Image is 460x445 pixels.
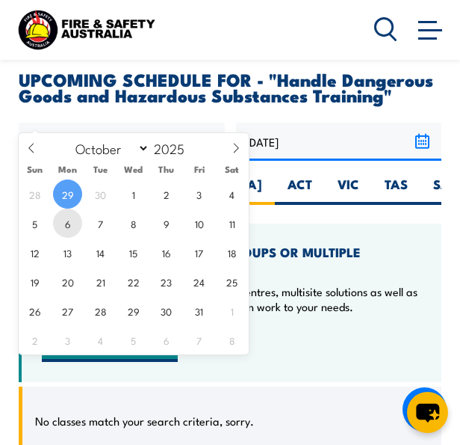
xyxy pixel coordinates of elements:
span: September 29, 2025 [53,179,82,209]
span: Mon [52,165,84,174]
span: October 5, 2025 [20,209,49,238]
span: October 15, 2025 [119,238,148,267]
span: October 14, 2025 [86,238,115,267]
span: October 7, 2025 [86,209,115,238]
span: October 13, 2025 [53,238,82,267]
button: chat-button [407,392,448,433]
span: Wed [117,165,150,174]
select: Month [69,138,150,158]
span: October 11, 2025 [217,209,246,238]
span: October 4, 2025 [217,179,246,209]
span: October 27, 2025 [53,296,82,325]
span: October 23, 2025 [152,267,181,296]
span: October 31, 2025 [184,296,214,325]
span: October 3, 2025 [184,179,214,209]
span: October 6, 2025 [53,209,82,238]
span: October 17, 2025 [184,238,214,267]
span: November 8, 2025 [217,325,246,355]
span: October 22, 2025 [119,267,148,296]
span: October 29, 2025 [119,296,148,325]
span: October 24, 2025 [184,267,214,296]
input: Year [149,139,199,157]
span: October 19, 2025 [20,267,49,296]
span: November 4, 2025 [86,325,115,355]
span: October 30, 2025 [152,296,181,325]
span: November 1, 2025 [217,296,246,325]
span: Fri [183,165,216,174]
span: Sat [216,165,249,174]
label: VIC [325,176,372,205]
span: October 21, 2025 [86,267,115,296]
span: October 18, 2025 [217,238,246,267]
span: October 16, 2025 [152,238,181,267]
span: October 12, 2025 [20,238,49,267]
span: Thu [150,165,183,174]
label: TAS [372,176,420,205]
input: To date [236,123,442,161]
span: November 2, 2025 [20,325,49,355]
span: November 3, 2025 [53,325,82,355]
span: October 8, 2025 [119,209,148,238]
span: Tue [84,165,117,174]
span: October 28, 2025 [86,296,115,325]
span: November 5, 2025 [119,325,148,355]
span: September 30, 2025 [86,179,115,209]
p: No classes match your search criteria, sorry. [35,414,254,429]
span: November 7, 2025 [184,325,214,355]
span: October 9, 2025 [152,209,181,238]
span: October 1, 2025 [119,179,148,209]
span: October 2, 2025 [152,179,181,209]
h2: UPCOMING SCHEDULE FOR - "Handle Dangerous Goods and Hazardous Substances Training" [19,71,441,102]
span: Sun [19,165,52,174]
span: October 26, 2025 [20,296,49,325]
label: ACT [275,176,325,205]
span: November 6, 2025 [152,325,181,355]
span: October 10, 2025 [184,209,214,238]
span: September 28, 2025 [20,179,49,209]
span: October 20, 2025 [53,267,82,296]
span: October 25, 2025 [217,267,246,296]
input: From date [19,123,225,161]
